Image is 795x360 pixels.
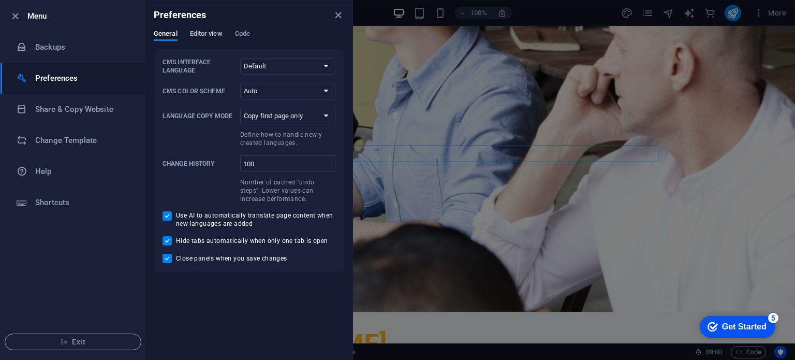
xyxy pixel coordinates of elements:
select: CMS Interface Language [240,58,335,75]
input: Change historyNumber of cached “undo steps”. Lower values can increase performance. [240,155,335,172]
h6: Menu [27,10,137,22]
p: CMS Interface Language [163,58,236,75]
div: Preferences [154,30,344,49]
button: Exit [5,334,141,350]
p: Define how to handle newly created languages. [240,131,335,147]
p: CMS Color Scheme [163,87,236,95]
p: Number of cached “undo steps”. Lower values can increase performance. [240,178,335,203]
h6: Share & Copy Website [35,103,131,116]
button: close [332,9,344,21]
span: Close panels when you save changes [176,254,287,263]
span: Use AI to automatically translate page content when new languages are added [176,211,335,228]
span: General [154,27,178,42]
span: Editor view [190,27,223,42]
h6: Change Template [35,134,131,147]
h6: Backups [35,41,131,53]
span: Hide tabs automatically when only one tab is open [176,237,328,245]
p: Change history [163,160,236,168]
select: Language Copy ModeDefine how to handle newly created languages. [240,108,335,124]
span: Exit [13,338,132,346]
h6: Preferences [35,72,131,84]
h6: Help [35,165,131,178]
a: Help [1,156,145,187]
h6: Shortcuts [35,196,131,209]
select: CMS Color Scheme [240,83,335,99]
p: Language Copy Mode [163,112,236,120]
iframe: To enrich screen reader interactions, please activate Accessibility in Grammarly extension settings [691,311,779,342]
h6: Preferences [154,9,207,21]
span: Code [235,27,250,42]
